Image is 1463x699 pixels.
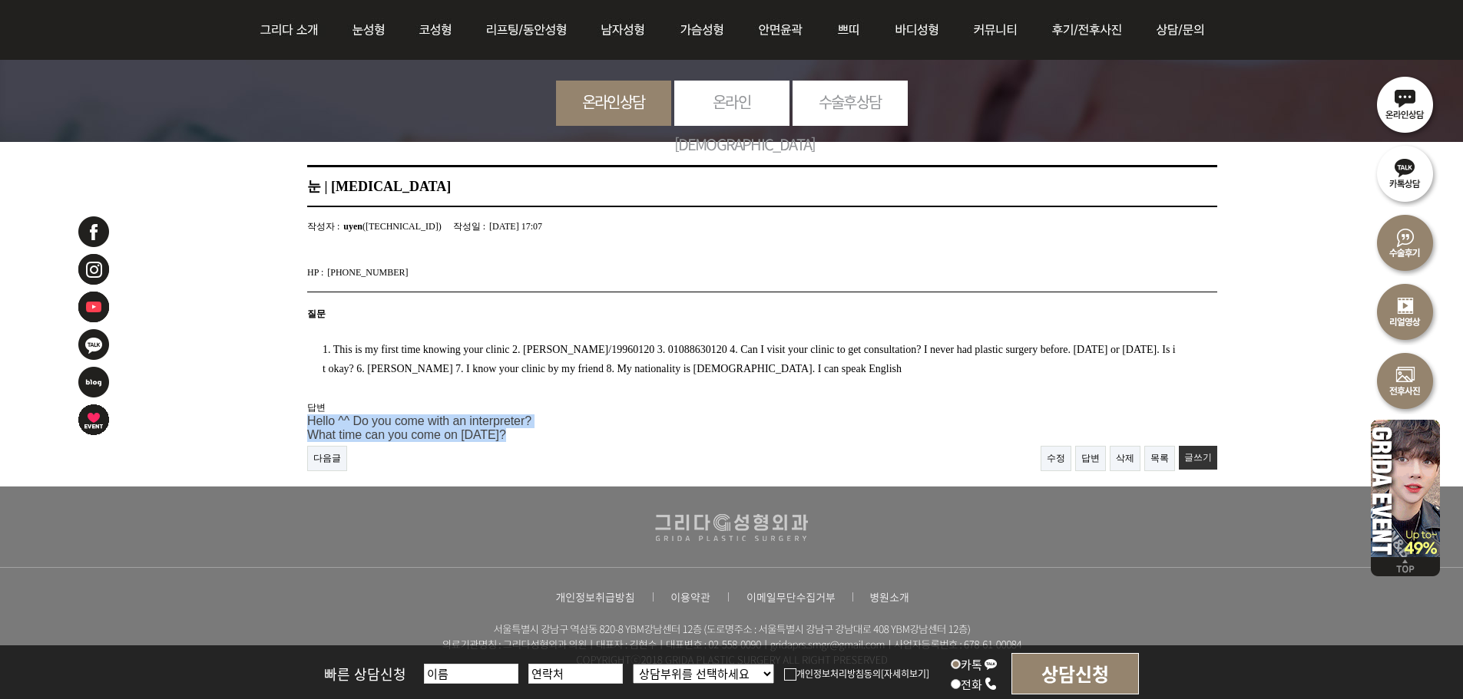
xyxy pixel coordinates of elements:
[1075,446,1106,471] a: 답변
[793,81,908,123] a: 수술후상담
[307,328,1178,378] div: 1. This is my first time knowing your clinic 2. [PERSON_NAME]/19960120 3. 01088630120 4. Can I vi...
[1371,414,1440,557] img: 이벤트
[951,659,961,669] input: 카톡
[852,592,854,602] img: ft_line.png
[745,591,836,604] img: ft_tnb03.png
[745,591,836,602] a: 팝업 열림
[77,365,111,399] img: 네이버블로그
[1041,446,1071,471] a: 수정
[881,667,929,680] a: [자세히보기]
[984,677,998,691] img: call_icon.png
[1371,276,1440,345] img: 리얼영상
[784,667,881,680] label: 개인정보처리방침동의
[324,664,406,684] span: 빠른 상담신청
[784,668,796,681] img: checkbox.png
[489,215,542,238] strong: [DATE] 17:07
[343,215,441,238] strong: ([TECHNICAL_ID])
[1371,557,1440,576] img: 위로가기
[554,591,637,604] img: ft_tnb01.png
[327,261,408,284] strong: [PHONE_NUMBER]
[528,664,623,684] input: 연락처
[652,592,654,602] img: ft_line.png
[307,428,506,441] span: What time can you come on [DATE]?
[366,615,1098,674] img: ft_copy.png
[1144,446,1175,471] a: 목록
[647,509,816,546] img: ft_logo.png
[1011,653,1139,694] input: 상담신청
[307,402,326,413] span: 답변
[1110,446,1140,471] a: 삭제
[343,221,362,232] span: uyen
[869,591,910,604] img: ft_tnb04.png
[1371,345,1440,414] img: 수술전후사진
[307,446,347,471] a: 다음글
[307,308,326,319] span: 질문
[1371,138,1440,207] img: 카톡상담
[1371,207,1440,276] img: 수술후기
[307,165,1217,207] h1: 눈 | [MEDICAL_DATA]
[670,591,712,604] img: ft_tnb02.png
[307,414,531,427] span: Hello ^^ Do you come with an interpreter?
[77,252,111,286] img: 인스타그램
[1371,69,1440,138] img: 온라인상담
[951,679,961,689] input: 전화
[307,207,1217,292] section: 작성자 : 작성일 : HP :
[1179,446,1217,470] a: 글쓰기
[556,81,671,123] a: 온라인상담
[77,403,111,437] img: 이벤트
[951,676,998,692] label: 전화
[77,328,111,361] img: 카카오톡
[424,664,518,684] input: 이름
[674,81,789,165] a: 온라인[DEMOGRAPHIC_DATA]
[984,657,998,671] img: kakao_icon.png
[951,656,998,672] label: 카톡
[77,290,111,324] img: 유투브
[727,592,730,602] img: ft_line.png
[77,215,111,249] img: 페이스북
